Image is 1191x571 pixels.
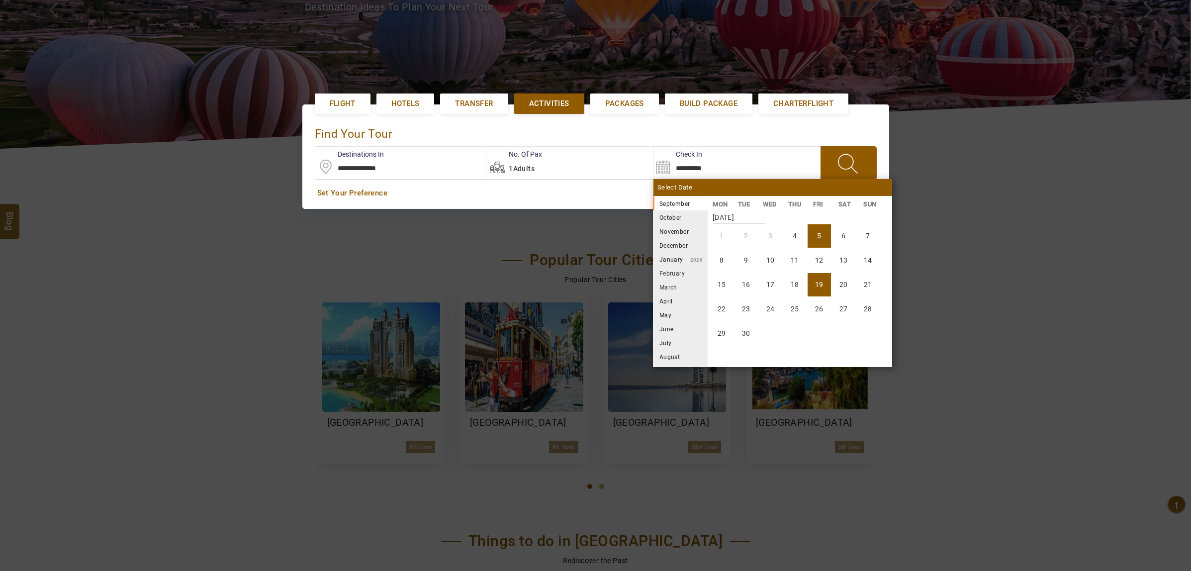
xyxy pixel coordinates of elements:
[858,199,884,209] li: SUN
[653,322,708,336] li: June
[734,297,758,321] li: Tuesday, 23 September 2025
[486,149,542,159] label: No. Of Pax
[653,266,708,280] li: February
[832,273,855,296] li: Saturday, 20 September 2025
[783,297,807,321] li: Thursday, 25 September 2025
[710,297,733,321] li: Monday, 22 September 2025
[832,249,855,272] li: Saturday, 13 September 2025
[665,94,752,114] a: Build Package
[653,238,708,252] li: December
[713,206,765,224] strong: [DATE]
[708,199,733,209] li: MON
[317,188,874,198] a: Set Your Preference
[455,98,493,109] span: Transfer
[653,294,708,308] li: April
[605,98,644,109] span: Packages
[653,224,708,238] li: November
[514,94,584,114] a: Activities
[758,199,783,209] li: WED
[590,94,659,114] a: Packages
[653,308,708,322] li: May
[833,199,858,209] li: SAT
[783,249,807,272] li: Thursday, 11 September 2025
[808,199,833,209] li: FRI
[808,224,831,248] li: Friday, 5 September 2025
[758,94,848,114] a: Charterflight
[832,224,855,248] li: Saturday, 6 September 2025
[808,249,831,272] li: Friday, 12 September 2025
[529,98,569,109] span: Activities
[653,196,708,210] li: September
[391,98,419,109] span: Hotels
[680,98,737,109] span: Build Package
[783,199,808,209] li: THU
[710,273,733,296] li: Monday, 15 September 2025
[856,249,880,272] li: Sunday, 14 September 2025
[856,224,880,248] li: Sunday, 7 September 2025
[653,149,702,159] label: Check In
[832,297,855,321] li: Saturday, 27 September 2025
[734,273,758,296] li: Tuesday, 16 September 2025
[773,98,833,109] span: Charterflight
[856,273,880,296] li: Sunday, 21 September 2025
[315,94,370,114] a: Flight
[653,280,708,294] li: March
[808,297,831,321] li: Friday, 26 September 2025
[734,249,758,272] li: Tuesday, 9 September 2025
[734,322,758,345] li: Tuesday, 30 September 2025
[653,210,708,224] li: October
[376,94,434,114] a: Hotels
[759,249,782,272] li: Wednesday, 10 September 2025
[653,179,892,196] div: Select Date
[683,257,703,263] small: 2026
[315,149,384,159] label: Destinations In
[808,273,831,296] li: Friday, 19 September 2025
[710,322,733,345] li: Monday, 29 September 2025
[653,350,708,364] li: August
[759,273,782,296] li: Wednesday, 17 September 2025
[856,297,880,321] li: Sunday, 28 September 2025
[759,297,782,321] li: Wednesday, 24 September 2025
[733,199,758,209] li: TUE
[690,201,759,207] small: 2025
[783,224,807,248] li: Thursday, 4 September 2025
[653,336,708,350] li: July
[783,273,807,296] li: Thursday, 18 September 2025
[440,94,508,114] a: Transfer
[710,249,733,272] li: Monday, 8 September 2025
[330,98,356,109] span: Flight
[315,117,877,146] div: find your Tour
[509,165,535,173] span: 1Adults
[653,252,708,266] li: January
